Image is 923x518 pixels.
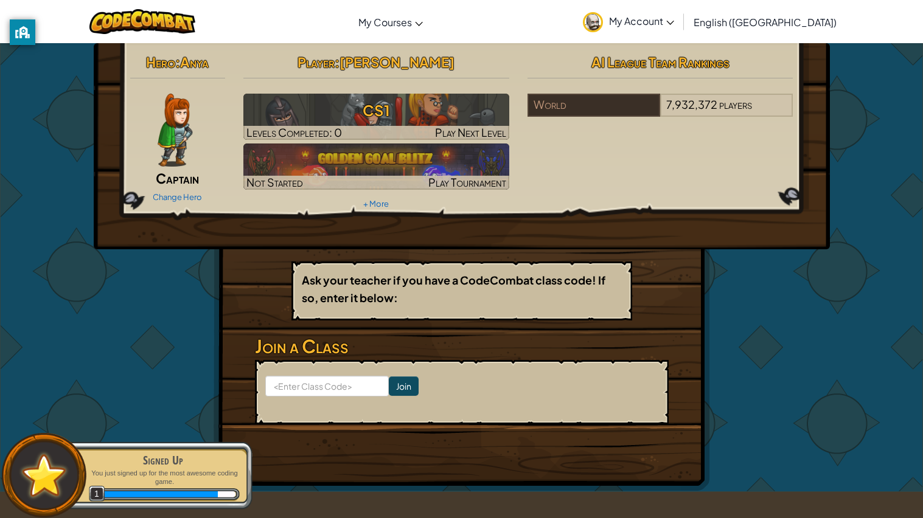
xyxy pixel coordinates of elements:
[428,175,506,189] span: Play Tournament
[528,105,793,119] a: World7,932,372players
[243,94,509,140] a: Play Next Level
[609,15,674,27] span: My Account
[16,448,72,502] img: default.png
[358,16,412,29] span: My Courses
[102,491,218,497] div: 20 XP earned
[243,143,509,190] img: Golden Goal
[298,54,335,71] span: Player
[153,192,202,202] a: Change Hero
[352,5,429,38] a: My Courses
[335,54,340,71] span: :
[577,2,680,41] a: My Account
[175,54,180,71] span: :
[302,273,605,305] b: Ask your teacher if you have a CodeCombat class code! If so, enter it below:
[86,469,240,486] p: You just signed up for the most awesome coding game.
[265,376,389,396] input: <Enter Class Code>
[389,376,419,396] input: Join
[10,19,35,45] button: privacy banner
[243,143,509,190] a: Not StartedPlay Tournament
[158,94,192,167] img: captain-pose.png
[688,5,843,38] a: English ([GEOGRAPHIC_DATA])
[146,54,175,71] span: Hero
[435,125,506,139] span: Play Next Level
[246,175,303,189] span: Not Started
[89,486,105,502] span: 1
[255,333,669,360] h3: Join a Class
[218,491,235,497] div: 3 XP until level 2
[156,170,199,187] span: Captain
[89,9,196,34] img: CodeCombat logo
[340,54,455,71] span: [PERSON_NAME]
[180,54,209,71] span: Anya
[86,452,240,469] div: Signed Up
[528,94,660,117] div: World
[666,97,717,111] span: 7,932,372
[583,12,603,32] img: avatar
[243,97,509,124] h3: CS1
[591,54,730,71] span: AI League Team Rankings
[246,125,342,139] span: Levels Completed: 0
[694,16,837,29] span: English ([GEOGRAPHIC_DATA])
[243,94,509,140] img: CS1
[719,97,752,111] span: players
[363,199,389,209] a: + More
